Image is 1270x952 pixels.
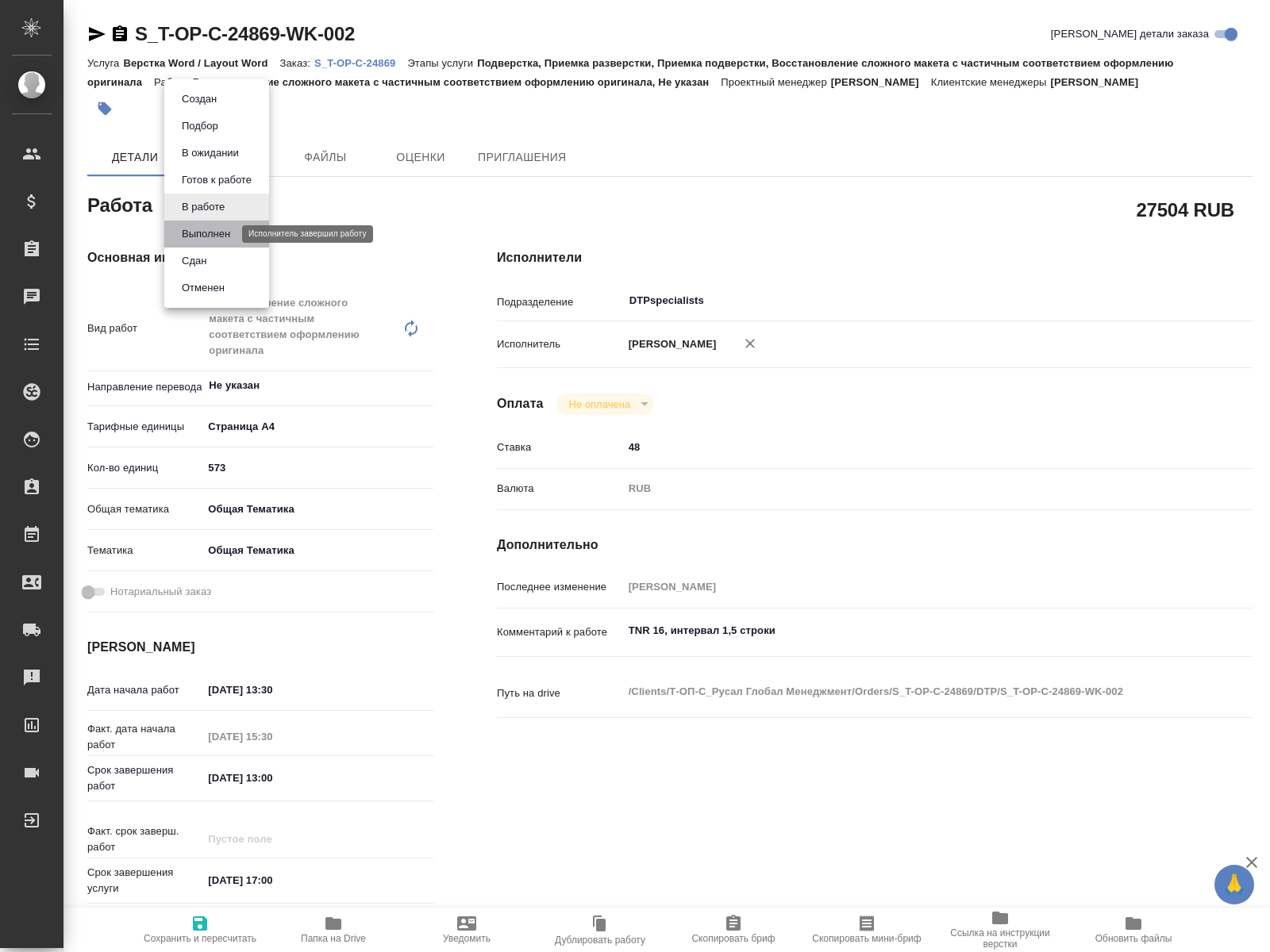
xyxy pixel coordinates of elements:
[177,252,211,270] button: Сдан
[177,144,244,162] button: В ожидании
[177,90,221,108] button: Создан
[177,198,229,216] button: В работе
[177,117,223,135] button: Подбор
[177,225,235,243] button: Выполнен
[177,279,229,297] button: Отменен
[177,171,256,189] button: Готов к работе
